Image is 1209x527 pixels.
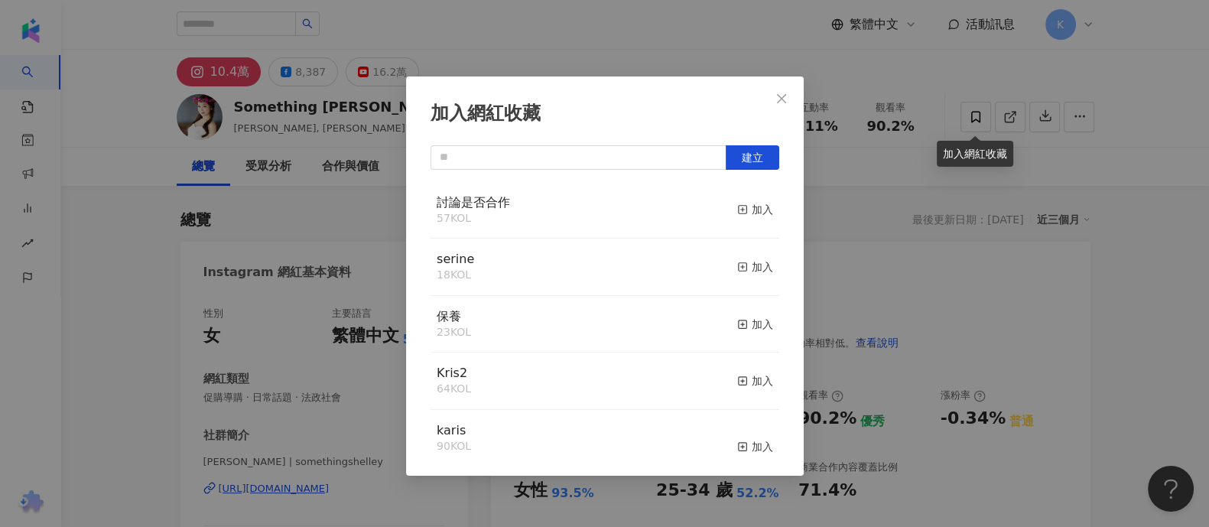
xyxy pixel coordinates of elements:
span: 討論是否合作 [437,195,510,210]
div: 加入 [737,316,773,333]
button: 建立 [726,145,779,170]
span: 收藏內網紅人選已達 90 人，目前無法新增 [437,457,639,469]
button: 加入 [737,422,773,471]
span: karis [437,423,466,438]
button: Close [766,83,797,114]
a: karis [437,425,466,437]
span: serine [437,252,474,266]
div: 加入 [737,259,773,275]
div: 57 KOL [437,211,510,226]
span: 保養 [437,309,461,324]
button: 加入 [737,251,773,283]
span: close [775,93,788,105]
button: 加入 [737,194,773,226]
a: 保養 [437,311,461,323]
div: 64 KOL [437,382,471,397]
a: serine [437,253,474,265]
div: 90 KOL [437,439,639,454]
div: 加入 [737,438,773,455]
div: 加入 [737,201,773,218]
div: 加入網紅收藏 [431,101,779,127]
span: 建立 [742,151,763,164]
a: 討論是否合作 [437,197,510,209]
div: 加入 [737,372,773,389]
span: Kris2 [437,366,467,380]
a: Kris2 [437,367,467,379]
div: 23 KOL [437,325,471,340]
button: 加入 [737,365,773,397]
button: 加入 [737,308,773,340]
div: 18 KOL [437,268,474,283]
